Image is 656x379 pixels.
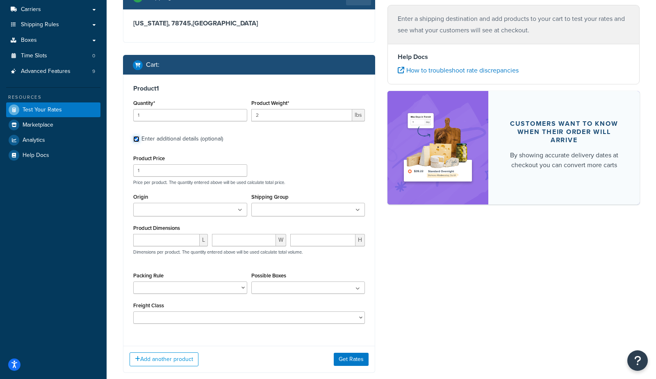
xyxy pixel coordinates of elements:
[133,109,247,121] input: 0.0
[21,37,37,44] span: Boxes
[23,152,49,159] span: Help Docs
[251,109,353,121] input: 0.00
[23,107,62,113] span: Test Your Rates
[133,272,164,279] label: Packing Rule
[133,84,365,93] h3: Product 1
[398,52,629,62] h4: Help Docs
[627,350,648,371] button: Open Resource Center
[21,6,41,13] span: Carriers
[6,94,100,101] div: Resources
[133,194,148,200] label: Origin
[133,19,365,27] h3: [US_STATE], 78745 , [GEOGRAPHIC_DATA]
[133,155,165,161] label: Product Price
[251,194,289,200] label: Shipping Group
[276,234,286,246] span: W
[21,21,59,28] span: Shipping Rules
[6,148,100,163] a: Help Docs
[21,68,71,75] span: Advanced Features
[141,133,223,145] div: Enter additional details (optional)
[23,122,53,129] span: Marketplace
[400,103,476,192] img: feature-image-ddt-36eae7f7280da8017bfb280eaccd9c446f90b1fe08728e4019434db127062ab4.png
[6,133,100,148] a: Analytics
[6,48,100,64] a: Time Slots0
[6,33,100,48] a: Boxes
[133,302,164,309] label: Freight Class
[508,120,620,144] div: Customers want to know when their order will arrive
[251,100,289,106] label: Product Weight*
[6,118,100,132] a: Marketplace
[146,61,159,68] h2: Cart :
[352,109,365,121] span: lbs
[131,179,367,185] p: Price per product. The quantity entered above will be used calculate total price.
[508,150,620,170] div: By showing accurate delivery dates at checkout you can convert more carts
[398,66,519,75] a: How to troubleshoot rate discrepancies
[131,249,303,255] p: Dimensions per product. The quantity entered above will be used calculate total volume.
[6,64,100,79] li: Advanced Features
[6,48,100,64] li: Time Slots
[334,353,369,366] button: Get Rates
[200,234,208,246] span: L
[133,225,180,231] label: Product Dimensions
[133,136,139,142] input: Enter additional details (optional)
[251,272,286,279] label: Possible Boxes
[92,52,95,59] span: 0
[6,102,100,117] a: Test Your Rates
[133,100,155,106] label: Quantity*
[21,52,47,59] span: Time Slots
[355,234,365,246] span: H
[6,64,100,79] a: Advanced Features9
[92,68,95,75] span: 9
[130,352,198,366] button: Add another product
[6,2,100,17] a: Carriers
[23,137,45,144] span: Analytics
[6,17,100,32] a: Shipping Rules
[398,13,629,36] p: Enter a shipping destination and add products to your cart to test your rates and see what your c...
